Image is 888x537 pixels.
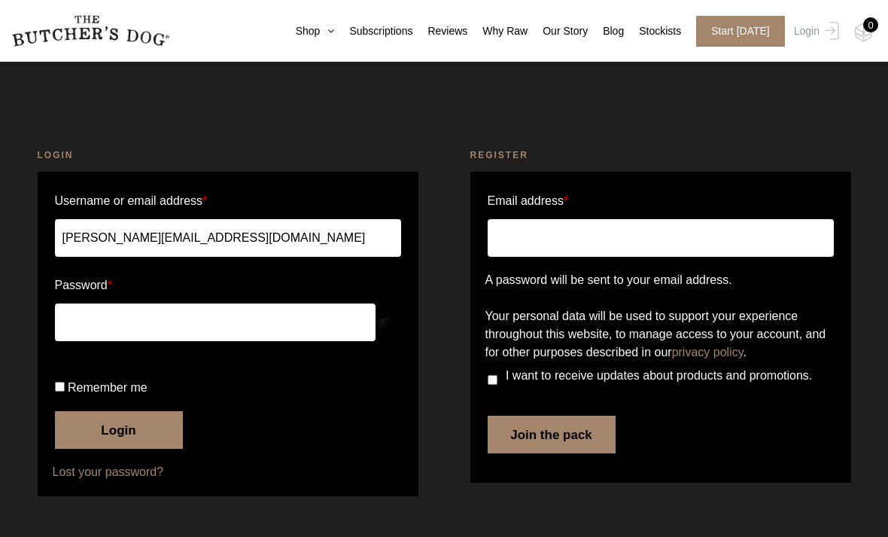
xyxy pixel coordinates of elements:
[467,23,528,39] a: Why Raw
[38,148,418,163] h2: Login
[790,16,839,47] a: Login
[672,346,744,359] a: privacy policy
[588,23,624,39] a: Blog
[55,273,401,297] label: Password
[488,416,616,453] button: Join the pack
[863,17,878,32] div: 0
[488,375,497,385] input: I want to receive updates about products and promotions.
[624,23,681,39] a: Stockists
[470,148,851,163] h2: Register
[506,369,812,382] span: I want to receive updates about products and promotions.
[681,16,790,47] a: Start [DATE]
[55,411,183,449] button: Login
[68,381,147,394] span: Remember me
[334,23,412,39] a: Subscriptions
[854,23,873,42] img: TBD_Cart-Empty.png
[281,23,335,39] a: Shop
[485,271,836,289] p: A password will be sent to your email address.
[485,307,836,362] p: Your personal data will be used to support your experience throughout this website, to manage acc...
[53,463,403,481] a: Lost your password?
[55,189,401,213] label: Username or email address
[696,16,785,47] span: Start [DATE]
[488,189,569,213] label: Email address
[528,23,588,39] a: Our Story
[55,382,65,392] input: Remember me
[376,314,392,331] button: Show password
[412,23,467,39] a: Reviews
